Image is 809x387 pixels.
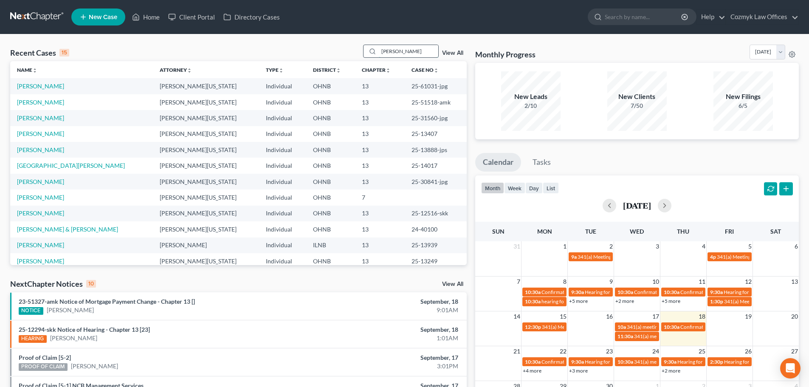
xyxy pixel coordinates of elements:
div: PROOF OF CLAIM [19,363,68,371]
span: 2 [609,241,614,251]
a: Help [697,9,725,25]
td: 13 [355,174,405,189]
span: 10:30a [617,289,633,295]
span: Mon [537,228,552,235]
span: 9a [571,254,577,260]
span: 1:30p [710,298,723,305]
a: Directory Cases [219,9,284,25]
td: OHNB [306,110,355,126]
span: 21 [513,346,521,356]
button: day [525,182,543,194]
a: View All [442,50,463,56]
span: Confirmation Hearing for [PERSON_NAME] [634,289,731,295]
span: Hearing for [PERSON_NAME] [585,289,651,295]
span: 4p [710,254,716,260]
td: Individual [259,253,306,269]
span: Thu [677,228,689,235]
td: 7 [355,189,405,205]
td: OHNB [306,126,355,142]
span: 341(a) Meeting for [PERSON_NAME] [542,324,624,330]
i: unfold_more [386,68,391,73]
a: [PERSON_NAME] [17,99,64,106]
span: 9:30a [664,359,677,365]
span: 9:30a [571,289,584,295]
span: Sat [770,228,781,235]
span: 10:30a [664,289,679,295]
button: week [504,182,525,194]
td: OHNB [306,174,355,189]
td: [PERSON_NAME][US_STATE] [153,253,259,269]
td: OHNB [306,221,355,237]
td: OHNB [306,142,355,158]
a: [PERSON_NAME] [17,194,64,201]
span: 9 [609,277,614,287]
span: New Case [89,14,117,20]
a: Client Portal [164,9,219,25]
span: 3 [655,241,660,251]
td: [PERSON_NAME][US_STATE] [153,94,259,110]
a: [PERSON_NAME] [17,130,64,137]
td: 25-14017 [405,158,467,173]
td: 25-13407 [405,126,467,142]
td: 25-12516-skk [405,206,467,221]
td: 25-61031-jpg [405,78,467,94]
div: Recent Cases [10,48,69,58]
div: 2/10 [501,102,561,110]
td: 25-31560-jpg [405,110,467,126]
td: OHNB [306,94,355,110]
a: [PERSON_NAME] [17,209,64,217]
span: 15 [559,311,567,322]
a: Nameunfold_more [17,67,37,73]
td: OHNB [306,78,355,94]
span: 341(a) Meeting of Creditors for [PERSON_NAME] [578,254,688,260]
span: 10 [651,277,660,287]
span: 24 [651,346,660,356]
td: [PERSON_NAME][US_STATE] [153,174,259,189]
input: Search by name... [379,45,438,57]
span: Sun [492,228,505,235]
a: Attorneyunfold_more [160,67,192,73]
span: 4 [701,241,706,251]
td: [PERSON_NAME][US_STATE] [153,206,259,221]
span: 341(a) Meeting for [PERSON_NAME] [717,254,799,260]
span: Confirmation Hearing for [PERSON_NAME] [541,359,639,365]
a: +2 more [662,367,680,374]
td: Individual [259,206,306,221]
span: 9:30a [710,289,723,295]
td: Individual [259,126,306,142]
td: ILNB [306,237,355,253]
a: +5 more [569,298,588,304]
span: 12:30p [525,324,541,330]
td: OHNB [306,158,355,173]
td: [PERSON_NAME][US_STATE] [153,126,259,142]
a: Calendar [475,153,521,172]
i: unfold_more [187,68,192,73]
td: 13 [355,78,405,94]
div: 15 [59,49,69,56]
td: Individual [259,237,306,253]
a: [PERSON_NAME] [47,306,94,314]
span: 10:30a [617,359,633,365]
td: 13 [355,126,405,142]
a: Districtunfold_more [313,67,341,73]
td: 13 [355,221,405,237]
span: 1 [562,241,567,251]
a: Cozmyk Law Offices [726,9,798,25]
a: [PERSON_NAME] [17,178,64,185]
td: [PERSON_NAME] [153,237,259,253]
td: 25-13249 [405,253,467,269]
td: Individual [259,158,306,173]
button: list [543,182,559,194]
span: 22 [559,346,567,356]
td: Individual [259,142,306,158]
span: 27 [790,346,799,356]
span: 10:30a [664,324,679,330]
span: 10:30a [525,289,541,295]
td: 13 [355,237,405,253]
a: Tasks [525,153,558,172]
span: Wed [630,228,644,235]
span: 341(a) meeting for [PERSON_NAME] [634,333,716,339]
td: 24-40100 [405,221,467,237]
span: 18 [698,311,706,322]
span: 2:30p [710,359,723,365]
